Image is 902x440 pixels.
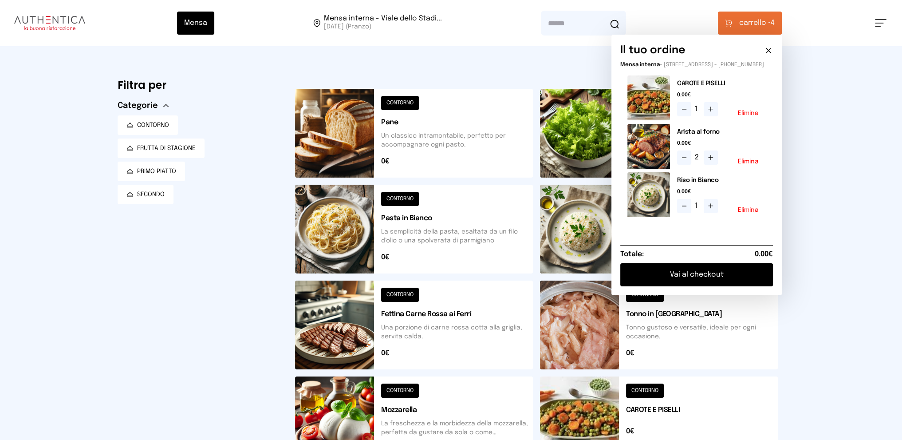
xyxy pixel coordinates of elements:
[739,18,771,28] span: carrello •
[739,18,775,28] span: 4
[177,12,214,35] button: Mensa
[118,162,185,181] button: PRIMO PIATTO
[627,172,670,217] img: media
[137,167,176,176] span: PRIMO PIATTO
[695,104,700,115] span: 1
[620,62,660,67] span: Mensa interna
[738,207,759,213] button: Elimina
[118,99,169,112] button: Categorie
[137,190,165,199] span: SECONDO
[718,12,782,35] button: carrello •4
[627,124,670,169] img: media
[677,188,766,195] span: 0.00€
[677,91,766,99] span: 0.00€
[118,99,158,112] span: Categorie
[14,16,85,30] img: logo.8f33a47.png
[620,61,773,68] p: - [STREET_ADDRESS] - [PHONE_NUMBER]
[677,140,766,147] span: 0.00€
[677,176,766,185] h2: Riso in Bianco
[738,110,759,116] button: Elimina
[137,121,169,130] span: CONTORNO
[324,22,442,31] span: [DATE] (Pranzo)
[695,152,700,163] span: 2
[137,144,196,153] span: FRUTTA DI STAGIONE
[627,75,670,120] img: media
[620,44,685,58] h6: Il tuo ordine
[620,249,644,260] h6: Totale:
[677,79,766,88] h2: CAROTE E PISELLI
[755,249,773,260] span: 0.00€
[324,15,442,31] span: Viale dello Stadio, 77, 05100 Terni TR, Italia
[118,78,281,92] h6: Filtra per
[118,139,205,158] button: FRUTTA DI STAGIONE
[118,185,173,204] button: SECONDO
[677,127,766,136] h2: Arista al forno
[738,159,759,165] button: Elimina
[695,201,700,211] span: 1
[620,263,773,286] button: Vai al checkout
[118,115,178,135] button: CONTORNO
